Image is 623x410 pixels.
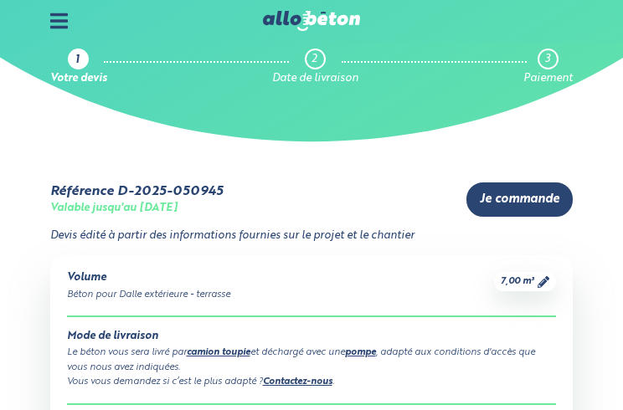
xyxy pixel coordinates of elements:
[523,73,573,85] div: Paiement
[545,54,550,66] div: 3
[263,377,332,387] a: Contactez-nous
[263,11,360,31] img: allobéton
[345,348,376,357] a: pompe
[50,202,178,215] div: Valable jusqu'au [DATE]
[480,192,559,207] span: Je commande
[466,182,573,217] a: Je commande
[50,230,574,243] p: Devis édité à partir des informations fournies sur le projet et le chantier
[67,331,557,343] div: Mode de livraison
[50,49,107,85] a: 1 Votre devis
[75,54,80,67] div: 1
[67,288,230,302] div: Béton pour Dalle extérieure - terrasse
[67,346,557,375] div: Le béton vous sera livré par et déchargé avec une , adapté aux conditions d'accès que vous nous a...
[523,49,573,85] a: 3 Paiement
[474,345,605,392] iframe: Help widget launcher
[187,348,250,357] a: camion toupie
[311,54,317,66] div: 2
[272,73,358,85] div: Date de livraison
[272,49,358,85] a: 2 Date de livraison
[67,272,230,284] div: Volume
[50,73,107,85] div: Votre devis
[67,375,557,390] div: Vous vous demandez si c’est le plus adapté ? .
[50,184,223,199] div: Référence D-2025-050945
